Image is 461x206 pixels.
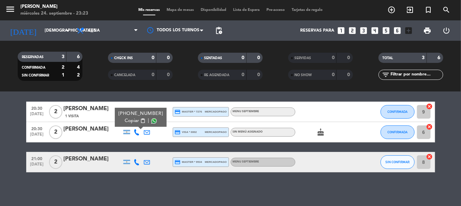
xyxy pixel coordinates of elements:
i: exit_to_app [406,6,414,14]
strong: 0 [242,55,245,60]
i: cancel [426,153,433,160]
span: TOTAL [383,56,393,60]
strong: 2 [77,73,81,78]
span: mercadopago [205,160,227,164]
i: cancel [426,123,433,130]
span: Tarjetas de regalo [288,8,326,12]
span: Cena [88,28,100,33]
i: credit_card [175,109,181,115]
span: 2 [49,125,62,139]
i: power_settings_new [442,27,450,35]
div: [PERSON_NAME] [64,104,122,113]
input: Filtrar por nombre... [390,71,443,79]
span: SIN CONFIRMAR [385,160,410,164]
i: turned_in_not [424,6,432,14]
span: RE AGENDADA [204,73,229,77]
strong: 3 [422,55,425,60]
i: arrow_drop_down [63,27,72,35]
span: Reservas para [301,28,335,33]
span: | [148,117,149,124]
span: [DATE] [29,112,46,120]
span: Copiar [125,117,139,124]
strong: 6 [77,54,81,59]
span: Pre-acceso [263,8,288,12]
span: RESERVADAS [22,55,44,59]
strong: 6 [437,55,442,60]
span: MENU SEPTIEMBRE [233,160,259,163]
button: CONFIRMADA [381,105,415,119]
i: looks_3 [359,26,368,35]
div: [PERSON_NAME] [20,3,88,10]
i: looks_4 [371,26,380,35]
span: SIN CONFIRMAR [22,74,49,77]
strong: 0 [332,72,335,77]
i: [DATE] [5,23,41,38]
strong: 1 [62,73,64,78]
button: menu [5,4,15,17]
i: looks_6 [393,26,402,35]
button: SIN CONFIRMAR [381,155,415,169]
span: 2 [49,155,62,169]
button: Copiarcontent_paste [125,117,145,124]
i: cancel [426,103,433,110]
i: add_box [404,26,413,35]
span: NO SHOW [294,73,312,77]
span: 21:00 [29,154,46,162]
span: CONFIRMADA [387,110,408,114]
button: CONFIRMADA [381,125,415,139]
strong: 0 [152,72,154,77]
span: Disponibilidad [197,8,230,12]
i: add_circle_outline [387,6,396,14]
span: SERVIDAS [294,56,311,60]
i: filter_list [382,71,390,79]
div: miércoles 24. septiembre - 23:23 [20,10,88,17]
span: 2 [49,105,62,119]
span: mercadopago [205,130,227,134]
strong: 3 [62,54,64,59]
span: master * 7276 [175,109,202,115]
span: CHECK INS [114,56,133,60]
span: Mis reservas [135,8,163,12]
span: SENTADAS [204,56,222,60]
strong: 2 [62,65,64,70]
i: credit_card [175,159,181,165]
span: [DATE] [29,132,46,140]
strong: 0 [348,72,352,77]
span: CONFIRMADA [387,130,408,134]
div: [PHONE_NUMBER] [118,110,163,117]
strong: 0 [167,55,171,60]
i: credit_card [175,129,181,135]
strong: 0 [152,55,154,60]
strong: 0 [242,72,245,77]
div: LOG OUT [437,20,456,41]
strong: 4 [77,65,81,70]
span: visa * 0002 [175,129,197,135]
i: cake [317,128,325,136]
span: print [423,27,431,35]
span: MENU SEPTIEMBRE [233,110,259,113]
i: looks_two [348,26,357,35]
span: master * 9534 [175,159,202,165]
i: menu [5,4,15,14]
i: looks_5 [382,26,391,35]
strong: 0 [257,55,261,60]
span: Lista de Espera [230,8,263,12]
span: Sin menú asignado [233,131,263,133]
strong: 0 [167,72,171,77]
i: search [443,6,451,14]
span: content_paste [140,118,145,123]
span: 1 Visita [65,114,79,119]
span: pending_actions [215,27,223,35]
i: looks_one [337,26,346,35]
strong: 0 [348,55,352,60]
span: CONFIRMADA [22,66,45,69]
div: [PERSON_NAME] [64,155,122,164]
span: mercadopago [205,109,227,114]
span: 20:30 [29,124,46,132]
span: Mapa de mesas [163,8,197,12]
span: [DATE] [29,162,46,170]
strong: 0 [257,72,261,77]
span: CANCELADA [114,73,135,77]
div: [PERSON_NAME] [64,125,122,134]
span: 20:30 [29,104,46,112]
